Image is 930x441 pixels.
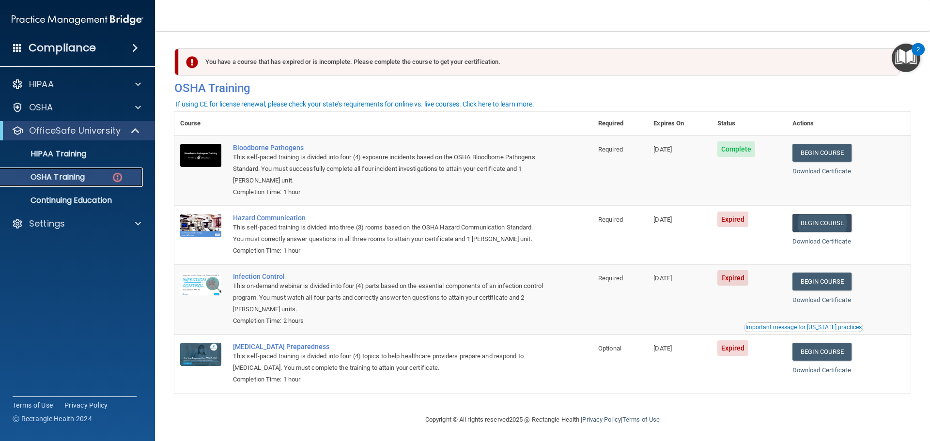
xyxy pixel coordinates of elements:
div: 2 [916,49,920,62]
div: Important message for [US_STATE] practices [745,324,862,330]
a: [MEDICAL_DATA] Preparedness [233,343,544,350]
a: Bloodborne Pathogens [233,144,544,152]
div: You have a course that has expired or is incomplete. Please complete the course to get your certi... [178,48,900,76]
span: Required [598,216,623,223]
span: Expired [717,270,749,286]
a: Infection Control [233,273,544,280]
a: Download Certificate [792,238,851,245]
p: HIPAA Training [6,149,86,159]
p: OfficeSafe University [29,125,121,137]
th: Required [592,112,648,136]
th: Expires On [648,112,711,136]
a: OSHA [12,102,141,113]
img: danger-circle.6113f641.png [111,171,124,183]
span: [DATE] [653,345,672,352]
p: OSHA [29,102,53,113]
div: If using CE for license renewal, please check your state's requirements for online vs. live cours... [176,101,534,107]
a: Privacy Policy [582,416,620,423]
button: If using CE for license renewal, please check your state's requirements for online vs. live cours... [174,99,536,109]
th: Course [174,112,227,136]
a: Privacy Policy [64,400,108,410]
span: Required [598,274,623,282]
span: [DATE] [653,216,672,223]
th: Status [712,112,787,136]
div: This on-demand webinar is divided into four (4) parts based on the essential components of an inf... [233,280,544,315]
div: This self-paced training is divided into four (4) exposure incidents based on the OSHA Bloodborne... [233,152,544,186]
h4: OSHA Training [174,81,911,95]
p: HIPAA [29,78,54,90]
a: Begin Course [792,273,852,290]
a: Begin Course [792,144,852,162]
span: Expired [717,212,749,227]
a: OfficeSafe University [12,125,140,137]
th: Actions [787,112,911,136]
a: Begin Course [792,214,852,232]
div: Completion Time: 1 hour [233,374,544,385]
div: Copyright © All rights reserved 2025 @ Rectangle Health | | [366,404,719,435]
span: Ⓒ Rectangle Health 2024 [13,414,92,424]
a: Begin Course [792,343,852,361]
p: Settings [29,218,65,229]
a: HIPAA [12,78,141,90]
a: Download Certificate [792,296,851,304]
a: Terms of Use [13,400,53,410]
a: Download Certificate [792,366,851,374]
div: This self-paced training is divided into three (3) rooms based on the OSHA Hazard Communication S... [233,222,544,245]
p: OSHA Training [6,172,85,182]
div: Completion Time: 1 hour [233,245,544,257]
p: Continuing Education [6,196,139,205]
a: Terms of Use [622,416,660,423]
img: exclamation-circle-solid-danger.72ef9ffc.png [186,56,198,68]
span: Expired [717,340,749,356]
button: Open Resource Center, 2 new notifications [892,44,920,72]
div: Completion Time: 2 hours [233,315,544,327]
div: This self-paced training is divided into four (4) topics to help healthcare providers prepare and... [233,350,544,374]
img: PMB logo [12,10,143,30]
span: [DATE] [653,274,672,282]
a: Settings [12,218,141,229]
span: [DATE] [653,146,672,153]
a: Download Certificate [792,167,851,175]
span: Complete [717,141,756,157]
span: Required [598,146,623,153]
div: Completion Time: 1 hour [233,186,544,198]
a: Hazard Communication [233,214,544,222]
h4: Compliance [29,41,96,55]
span: Optional [598,345,621,352]
button: Read this if you are a dental practitioner in the state of CA [744,322,863,332]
